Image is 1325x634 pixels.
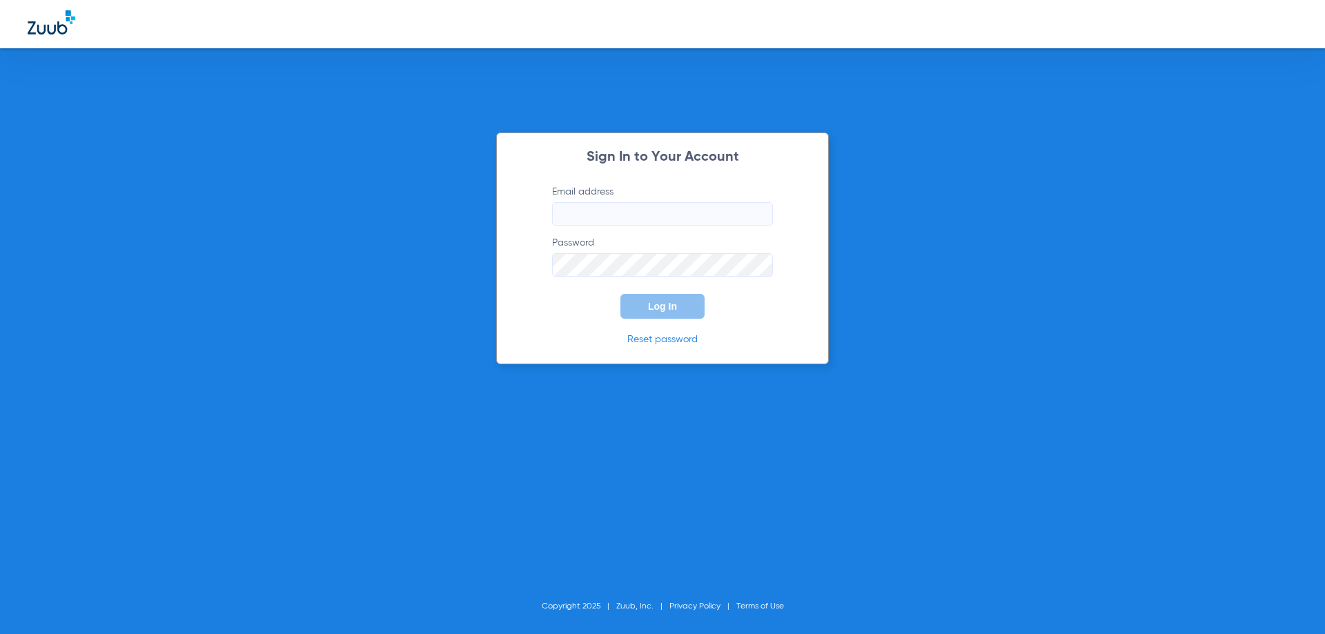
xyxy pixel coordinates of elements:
a: Privacy Policy [669,602,720,611]
label: Password [552,236,773,277]
label: Email address [552,185,773,226]
button: Log In [620,294,705,319]
a: Reset password [627,335,698,344]
li: Copyright 2025 [542,600,616,613]
h2: Sign In to Your Account [531,150,794,164]
img: Zuub Logo [28,10,75,34]
input: Email address [552,202,773,226]
span: Log In [648,301,677,312]
a: Terms of Use [736,602,784,611]
li: Zuub, Inc. [616,600,669,613]
input: Password [552,253,773,277]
